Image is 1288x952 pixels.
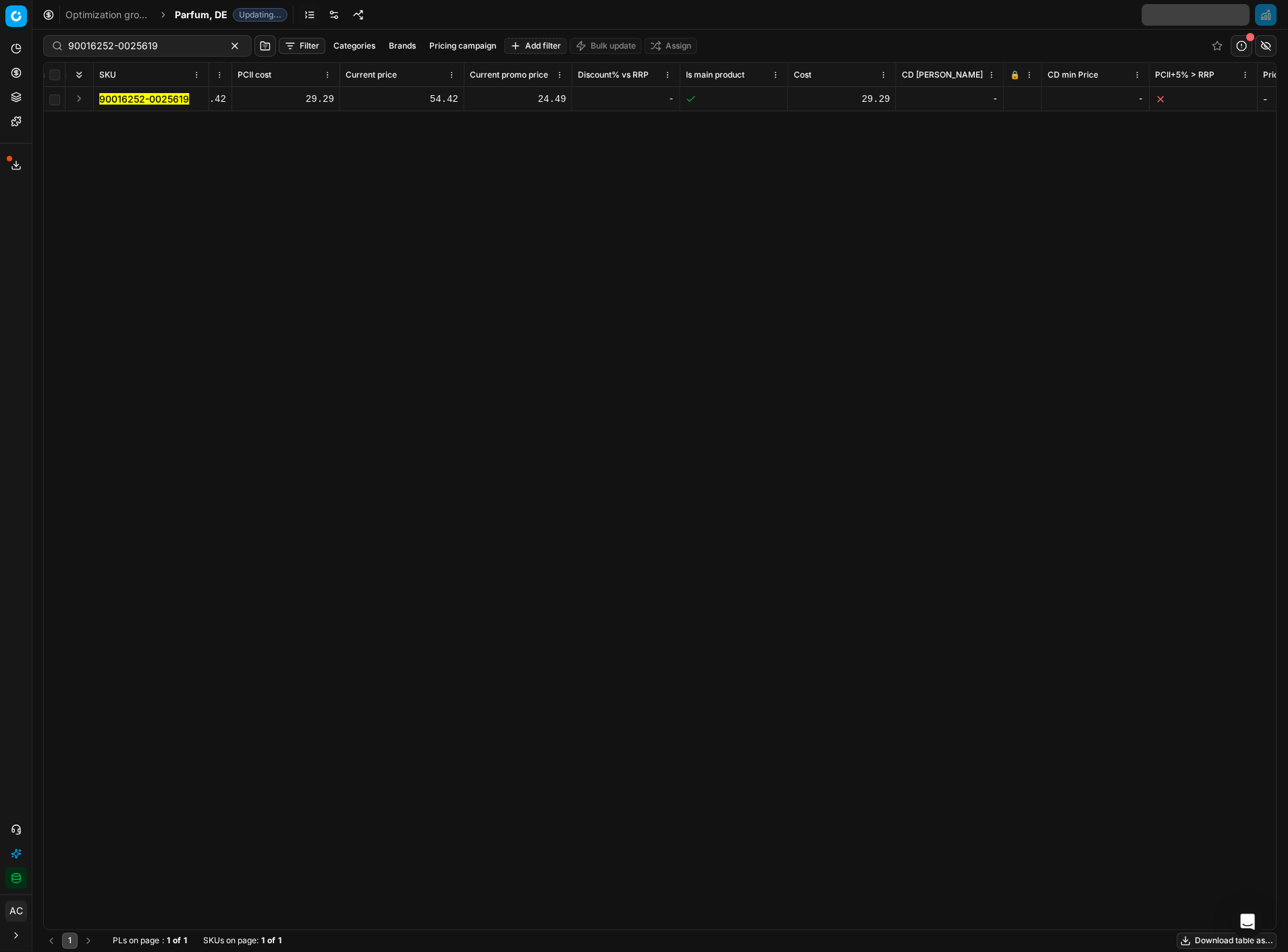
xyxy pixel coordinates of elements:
strong: 1 [278,936,281,947]
span: Cost [794,69,811,80]
button: Pricing campaign [424,38,502,54]
span: AC [6,901,26,922]
button: Expand [71,90,87,107]
div: 24.49 [470,92,566,106]
a: Optimization groups [65,8,152,22]
div: 29.29 [238,92,334,106]
input: Search by SKU or title [68,39,216,53]
span: 🔒 [1010,69,1020,80]
button: Bulk update [570,38,642,54]
button: 90016252-0025619 [99,92,189,106]
span: Current promo price [470,69,548,80]
button: Go to previous page [43,933,59,949]
span: Parfum, DE [175,8,227,22]
button: Assign [645,38,697,54]
span: PCII cost [238,69,271,80]
div: : [113,936,187,947]
div: 54.42 [346,92,458,106]
nav: pagination [43,933,97,949]
button: Add filter [504,38,567,54]
div: - [1048,92,1144,106]
span: Discount% vs RRP [578,69,649,80]
nav: breadcrumb [65,8,288,22]
button: Filter [279,38,325,54]
button: Expand all [71,67,87,83]
span: CD min Price [1048,69,1098,80]
span: SKUs on page : [203,936,259,947]
span: PLs on page [113,936,159,947]
div: - [902,92,998,106]
span: Parfum, DEUpdating... [175,8,288,22]
span: PCII+5% > RRP [1156,69,1215,80]
span: Updating... [233,8,288,22]
button: 1 [62,933,78,949]
strong: of [267,936,275,947]
button: Go to next page [80,933,97,949]
div: 29.29 [794,92,890,106]
span: Is main product [686,69,745,80]
mark: 90016252-0025619 [99,93,189,105]
strong: 1 [261,936,265,947]
button: Download table as... [1177,933,1277,949]
strong: of [173,936,181,947]
strong: 1 [184,936,187,947]
button: AC [5,901,27,922]
div: Open Intercom Messenger [1232,906,1264,939]
button: Categories [328,38,381,54]
span: Current price [346,69,397,80]
span: CD [PERSON_NAME] [902,69,983,80]
span: SKU [99,69,116,80]
button: Brands [383,38,421,54]
strong: 1 [167,936,170,947]
div: - [578,92,674,106]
